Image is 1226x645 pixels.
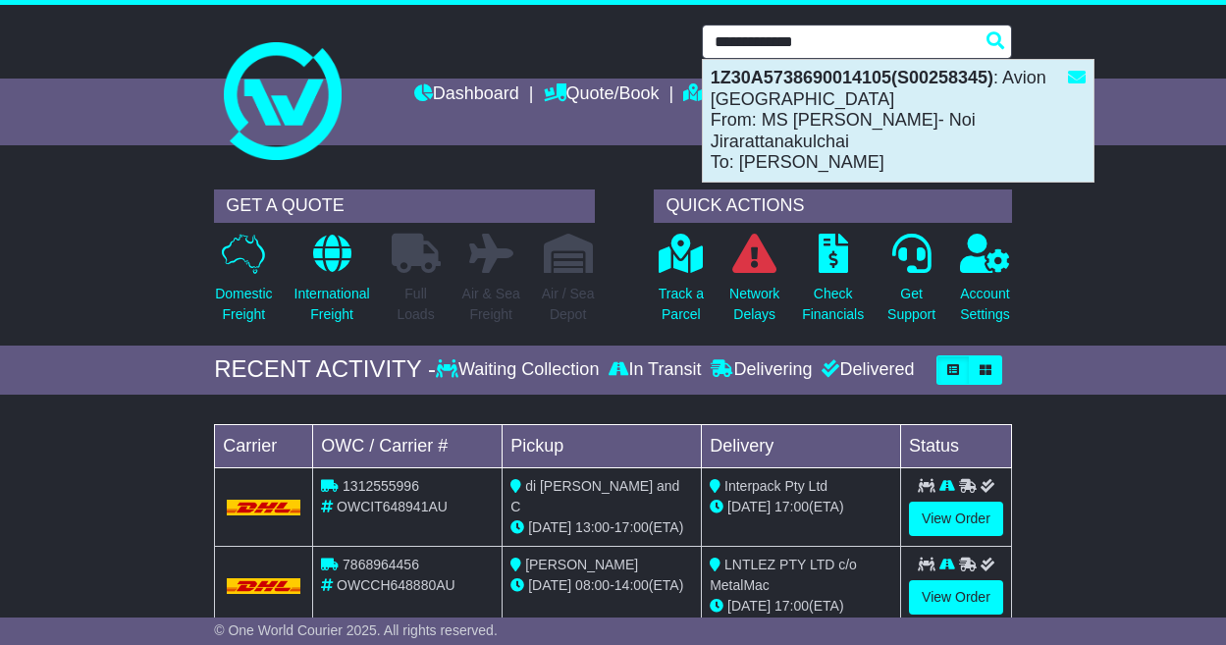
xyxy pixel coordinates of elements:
[544,79,660,112] a: Quote/Book
[293,233,371,336] a: InternationalFreight
[710,596,892,617] div: (ETA)
[703,60,1093,182] div: : Avion [GEOGRAPHIC_DATA] From: MS [PERSON_NAME]- Noi Jirarattanakulchai To: [PERSON_NAME]
[960,284,1010,325] p: Account Settings
[414,79,519,112] a: Dashboard
[503,424,702,467] td: Pickup
[604,359,706,381] div: In Transit
[510,575,693,596] div: - (ETA)
[525,557,638,572] span: [PERSON_NAME]
[659,284,704,325] p: Track a Parcel
[227,500,300,515] img: DHL.png
[614,519,649,535] span: 17:00
[729,284,779,325] p: Network Delays
[343,557,419,572] span: 7868964456
[214,355,436,384] div: RECENT ACTIVITY -
[575,519,610,535] span: 13:00
[337,499,448,514] span: OWCIT648941AU
[510,478,679,514] span: di [PERSON_NAME] and C
[706,359,817,381] div: Delivering
[528,577,571,593] span: [DATE]
[214,233,273,336] a: DomesticFreight
[343,478,419,494] span: 1312555996
[294,284,370,325] p: International Freight
[909,502,1003,536] a: View Order
[215,424,313,467] td: Carrier
[710,557,857,593] span: LNTLEZ PTY LTD c/o MetalMac
[510,517,693,538] div: - (ETA)
[774,499,809,514] span: 17:00
[436,359,604,381] div: Waiting Collection
[724,478,827,494] span: Interpack Pty Ltd
[728,233,780,336] a: NetworkDelays
[215,284,272,325] p: Domestic Freight
[727,598,771,614] span: [DATE]
[214,622,498,638] span: © One World Courier 2025. All rights reserved.
[227,578,300,594] img: DHL.png
[392,284,441,325] p: Full Loads
[909,580,1003,615] a: View Order
[542,284,595,325] p: Air / Sea Depot
[886,233,936,336] a: GetSupport
[214,189,595,223] div: GET A QUOTE
[683,79,770,112] a: Tracking
[710,497,892,517] div: (ETA)
[528,519,571,535] span: [DATE]
[901,424,1012,467] td: Status
[959,233,1011,336] a: AccountSettings
[801,233,865,336] a: CheckFinancials
[462,284,520,325] p: Air & Sea Freight
[711,68,993,87] strong: 1Z30A5738690014105(S00258345)
[313,424,503,467] td: OWC / Carrier #
[658,233,705,336] a: Track aParcel
[575,577,610,593] span: 08:00
[727,499,771,514] span: [DATE]
[817,359,914,381] div: Delivered
[337,577,455,593] span: OWCCH648880AU
[802,284,864,325] p: Check Financials
[702,424,901,467] td: Delivery
[654,189,1011,223] div: QUICK ACTIONS
[614,577,649,593] span: 14:00
[774,598,809,614] span: 17:00
[887,284,935,325] p: Get Support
